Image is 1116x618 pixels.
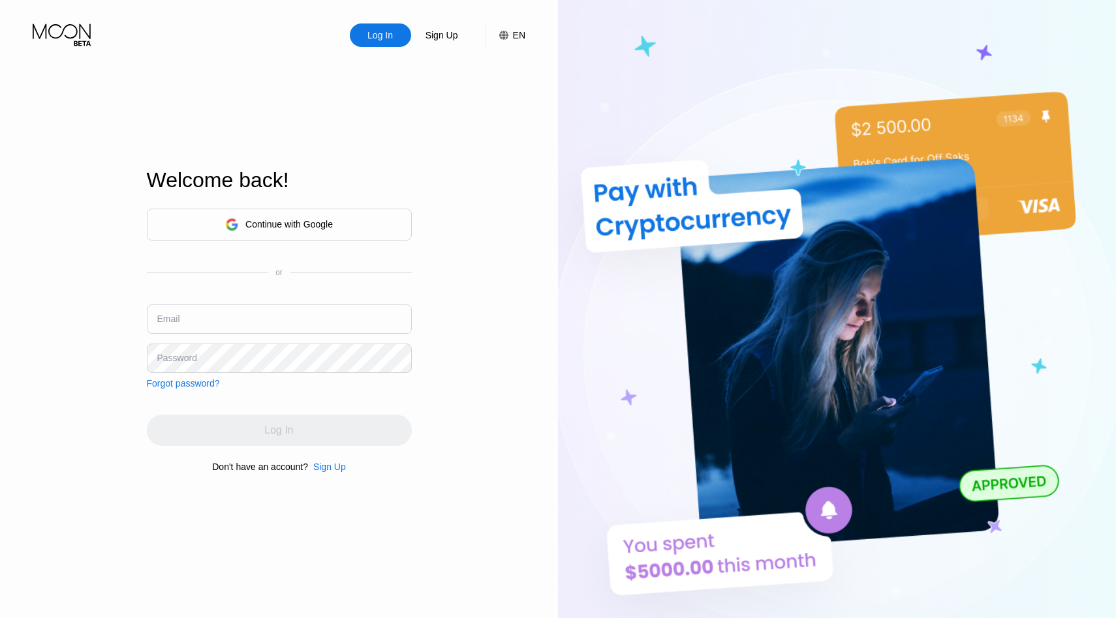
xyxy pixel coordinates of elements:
[411,23,473,47] div: Sign Up
[486,23,525,47] div: EN
[212,462,308,472] div: Don't have an account?
[245,219,333,229] div: Continue with Google
[147,378,220,389] div: Forgot password?
[147,209,412,241] div: Continue with Google
[350,23,411,47] div: Log In
[424,29,459,42] div: Sign Up
[313,462,346,472] div: Sign Up
[513,30,525,40] div: EN
[157,314,180,324] div: Email
[275,268,283,277] div: or
[157,353,197,363] div: Password
[308,462,346,472] div: Sign Up
[147,168,412,192] div: Welcome back!
[366,29,394,42] div: Log In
